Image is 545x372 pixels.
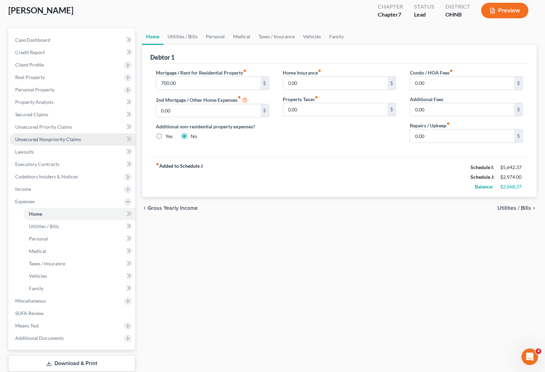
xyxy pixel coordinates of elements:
[8,355,135,372] a: Download & Print
[514,129,523,143] div: $
[156,123,269,130] label: Additional non-residential property expenses?
[156,163,203,192] strong: Added to Schedule J
[387,77,396,90] div: $
[283,103,387,116] input: --
[10,146,135,158] a: Lawsuits
[445,3,470,11] div: District
[163,28,202,45] a: Utilities / Bills
[450,69,453,72] i: fiber_manual_record
[15,298,46,304] span: Miscellaneous
[500,174,523,180] div: $2,974.00
[10,133,135,146] a: Unsecured Nonpriority Claims
[514,103,523,116] div: $
[497,205,531,211] span: Utilities / Bills
[23,233,135,245] a: Personal
[8,5,73,15] span: [PERSON_NAME]
[10,108,135,121] a: Secured Claims
[15,198,35,204] span: Expenses
[165,133,173,140] label: Yes
[514,77,523,90] div: $
[410,129,514,143] input: --
[156,163,159,166] i: fiber_manual_record
[475,184,493,189] strong: Balance:
[29,273,47,279] span: Vehicles
[142,205,148,211] i: chevron_left
[156,104,260,117] input: --
[410,122,450,129] label: Repairs / Upkeep
[29,285,43,291] span: Family
[150,53,174,61] div: Debtor 1
[387,103,396,116] div: $
[410,96,443,103] label: Additional Fees
[156,69,246,76] label: Mortgage / Rent for Residential Property
[29,236,48,242] span: Personal
[10,34,135,46] a: Case Dashboard
[446,122,450,125] i: fiber_manual_record
[15,186,31,192] span: Income
[497,205,537,211] button: Utilities / Bills chevron_right
[142,28,163,45] a: Home
[254,28,299,45] a: Taxes / Insurance
[410,103,514,116] input: --
[261,104,269,117] div: $
[156,96,248,104] label: 2nd Mortgage / Other Home Expenses
[202,28,229,45] a: Personal
[15,62,44,68] span: Client Profile
[142,205,198,211] button: chevron_left Gross Yearly Income
[445,11,470,19] div: OHNB
[522,349,538,365] iframe: Intercom live chat
[283,77,387,90] input: --
[15,310,44,316] span: SOFA Review
[238,96,241,99] i: fiber_manual_record
[29,223,59,229] span: Utilities / Bills
[315,96,319,99] i: fiber_manual_record
[23,257,135,270] a: Taxes / Insurance
[471,174,495,180] strong: Schedule J:
[29,248,46,254] span: Medical
[15,323,39,329] span: Means Test
[500,164,523,171] div: $5,642.37
[15,136,81,142] span: Unsecured Nonpriority Claims
[23,220,135,233] a: Utilities / Bills
[410,77,514,90] input: --
[15,87,54,92] span: Personal Property
[29,261,65,266] span: Taxes / Insurance
[15,49,45,55] span: Credit Report
[378,11,403,19] div: Chapter
[15,74,45,80] span: Real Property
[299,28,325,45] a: Vehicles
[23,245,135,257] a: Medical
[15,335,64,341] span: Additional Documents
[481,3,528,18] button: Preview
[23,282,135,295] a: Family
[500,183,523,190] div: $2,668.37
[471,164,494,170] strong: Schedule I:
[15,124,72,130] span: Unsecured Priority Claims
[243,69,246,72] i: fiber_manual_record
[318,69,322,72] i: fiber_manual_record
[15,149,34,155] span: Lawsuits
[148,205,198,211] span: Gross Yearly Income
[15,99,53,105] span: Property Analysis
[325,28,348,45] a: Family
[414,3,434,11] div: Status
[531,205,537,211] i: chevron_right
[229,28,254,45] a: Medical
[283,69,322,76] label: Home Insurance
[23,208,135,220] a: Home
[10,46,135,59] a: Credit Report
[283,96,319,103] label: Property Taxes
[15,174,78,179] span: Codebtors Insiders & Notices
[15,111,48,117] span: Secured Claims
[10,307,135,320] a: SOFA Review
[15,37,50,43] span: Case Dashboard
[10,121,135,133] a: Unsecured Priority Claims
[15,161,59,167] span: Executory Contracts
[378,3,403,11] div: Chapter
[10,96,135,108] a: Property Analysis
[398,11,401,18] span: 7
[191,133,197,140] label: No
[156,77,260,90] input: --
[261,77,269,90] div: $
[23,270,135,282] a: Vehicles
